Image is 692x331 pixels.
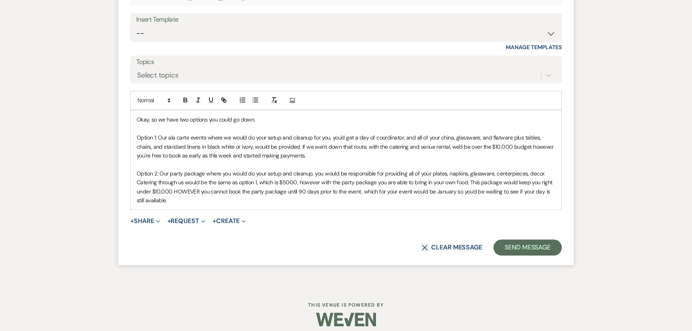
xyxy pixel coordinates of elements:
button: Request [167,218,205,224]
span: + [130,218,134,224]
button: Send Message [493,239,562,255]
div: Select topics [137,70,179,81]
label: Topics [136,56,556,68]
span: + [213,218,216,224]
button: Create [213,218,246,224]
p: Option 1: Our ala carte events where we would do your setup and cleanup for you, you'd get a day ... [137,133,555,160]
p: Okay, so we have two options you could go down. [137,115,555,124]
div: Insert Template [136,14,556,26]
span: + [167,218,171,224]
button: Clear message [422,244,482,251]
p: Option 2: Our party package where you would do your setup and cleanup, you would be responsible f... [137,169,555,205]
button: Share [130,218,160,224]
a: Manage Templates [506,44,562,51]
